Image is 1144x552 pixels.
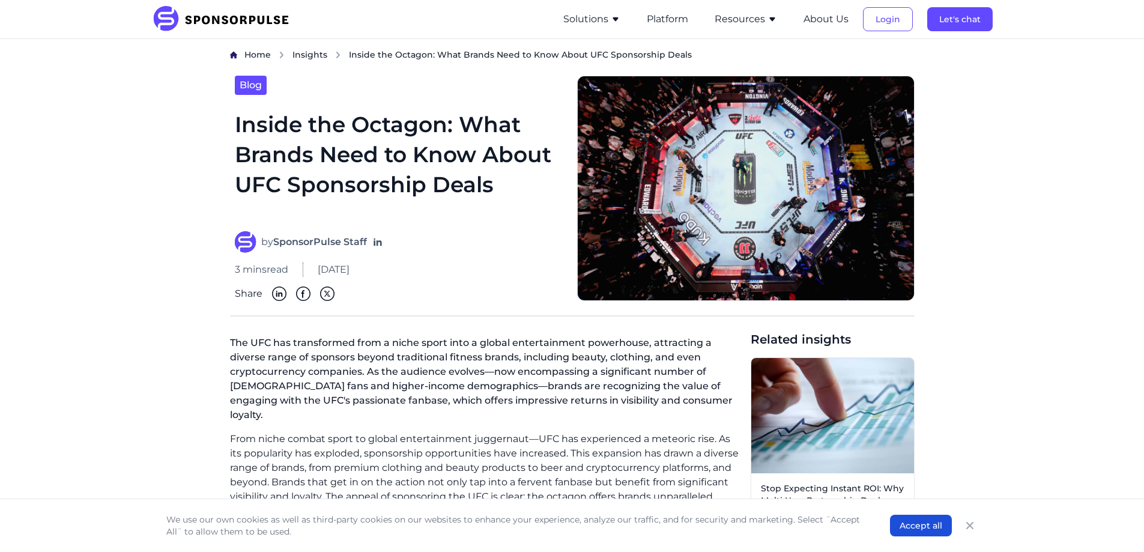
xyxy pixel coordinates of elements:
button: Login [863,7,913,31]
img: Home [230,51,237,59]
span: Related insights [751,331,915,348]
span: Share [235,287,262,301]
img: Facebook [296,287,310,301]
p: We use our own cookies as well as third-party cookies on our websites to enhance your experience,... [166,514,866,538]
span: 3 mins read [235,262,288,277]
img: Twitter [320,287,334,301]
span: [DATE] [318,262,350,277]
a: Insights [292,49,327,61]
a: About Us [804,14,849,25]
h1: Inside the Octagon: What Brands Need to Know About UFC Sponsorship Deals [235,109,563,217]
span: Stop Expecting Instant ROI: Why Multi-Year Partnership Deals Deliver Amplified Performance [761,483,904,518]
button: Let's chat [927,7,993,31]
button: Resources [715,12,777,26]
img: SponsorPulse [152,6,298,32]
span: Home [244,49,271,60]
img: chevron right [278,51,285,59]
button: Solutions [563,12,620,26]
button: Platform [647,12,688,26]
strong: SponsorPulse Staff [273,236,367,247]
button: Close [961,517,978,534]
a: Follow on LinkedIn [372,236,384,248]
img: SponsorPulse Staff [235,231,256,253]
p: The UFC has transformed from a niche sport into a global entertainment powerhouse, attracting a d... [230,331,741,432]
a: Login [863,14,913,25]
img: chevron right [334,51,342,59]
button: About Us [804,12,849,26]
img: Sponsorship ROI image [751,358,914,473]
button: Accept all [890,515,952,536]
a: Home [244,49,271,61]
span: Inside the Octagon: What Brands Need to Know About UFC Sponsorship Deals [349,49,692,61]
span: Insights [292,49,327,60]
a: Let's chat [927,14,993,25]
a: Blog [235,76,267,95]
p: From niche combat sport to global entertainment juggernaut—UFC has experienced a meteoric rise. A... [230,432,741,518]
span: by [261,235,367,249]
a: Platform [647,14,688,25]
img: Linkedin [272,287,286,301]
img: Getty Images courtesy of ufc.com https://www.ufc.com/octagon [577,76,915,301]
a: Stop Expecting Instant ROI: Why Multi-Year Partnership Deals Deliver Amplified PerformanceRead more [751,357,915,545]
